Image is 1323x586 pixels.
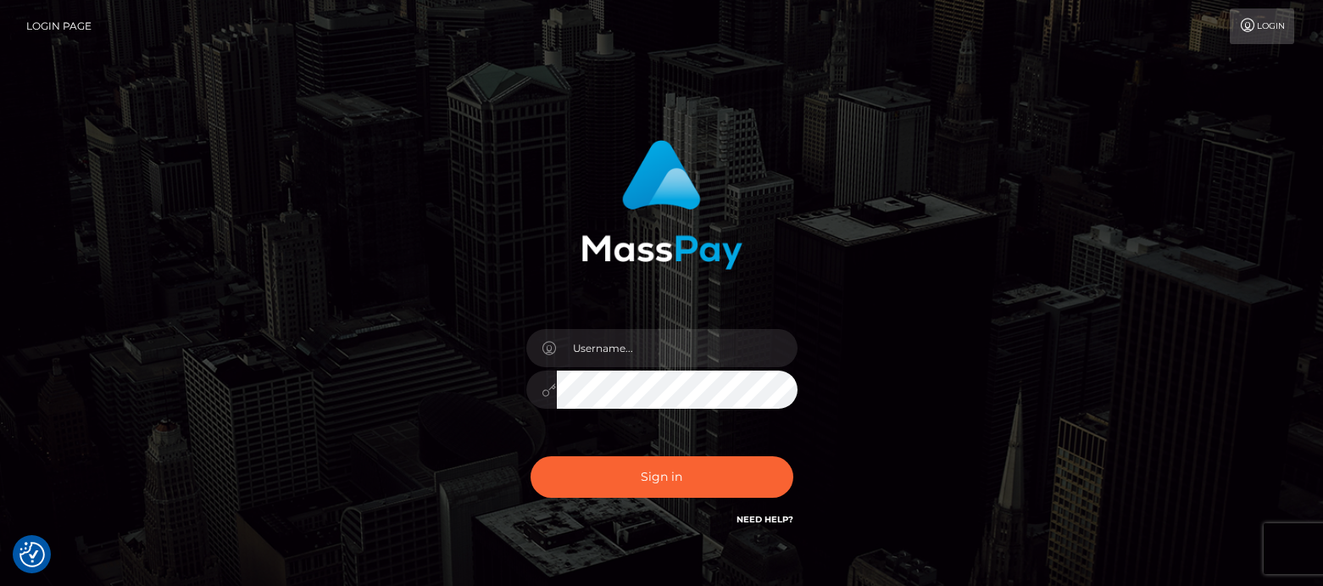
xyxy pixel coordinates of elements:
a: Need Help? [737,514,793,525]
a: Login [1230,8,1294,44]
a: Login Page [26,8,92,44]
button: Consent Preferences [19,542,45,567]
button: Sign in [531,456,793,498]
img: Revisit consent button [19,542,45,567]
img: MassPay Login [581,140,742,270]
input: Username... [557,329,798,367]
